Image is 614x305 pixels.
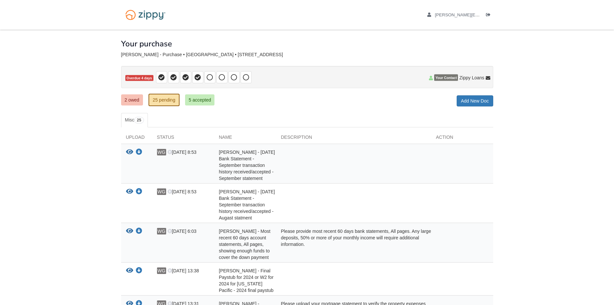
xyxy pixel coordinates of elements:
span: Your Contact [434,74,458,81]
button: View Warren Grassman - August 2025 Bank Statement - September transaction history received/accept... [126,188,133,195]
button: View Warren Grassman - Most recent 60 days account statements, All pages, showing enough funds to... [126,228,133,235]
div: Name [214,134,276,144]
div: Action [431,134,493,144]
div: Please provide most recent 60 days bank statements, All pages. Any large deposits, 50% or more of... [276,228,431,261]
button: View Warren Grassman - August 2025 Bank Statement - September transaction history received/accept... [126,149,133,156]
a: 25 pending [149,94,180,106]
a: Download Warren Grassman - August 2025 Bank Statement - September transaction history received/ac... [136,150,142,155]
span: 25 [134,117,144,123]
span: [DATE] 6:03 [167,229,197,234]
span: [DATE] 8:53 [167,150,197,155]
div: Description [276,134,431,144]
span: WG [157,228,166,234]
span: WG [157,149,166,155]
span: [PERSON_NAME] - Final Paystub for 2024 or W2 for 2024 for [US_STATE] Pacific - 2024 final paystub [219,268,274,293]
div: Status [152,134,214,144]
span: [PERSON_NAME] - [DATE] Bank Statement - September transaction history received/accepted - Septemb... [219,150,275,181]
a: Download Warren Grassman - Most recent 60 days account statements, All pages, showing enough fund... [136,229,142,234]
a: Add New Doc [457,95,493,106]
span: WG [157,267,166,274]
a: Misc [121,113,148,127]
a: edit profile [427,12,582,19]
div: Upload [121,134,152,144]
a: 2 owed [121,94,143,105]
span: [DATE] 8:53 [167,189,197,194]
a: Log out [486,12,493,19]
a: Download Warren Grassman - Final Paystub for 2024 or W2 for 2024 for Georgia Pacific - 2024 final... [136,268,142,274]
img: Logo [121,7,170,23]
button: View Warren Grassman - Final Paystub for 2024 or W2 for 2024 for Georgia Pacific - 2024 final pay... [126,267,133,274]
h1: Your purchase [121,40,172,48]
span: Zippy Loans [459,74,484,81]
a: Download Warren Grassman - August 2025 Bank Statement - September transaction history received/ac... [136,189,142,195]
span: [PERSON_NAME] - Most recent 60 days account statements, All pages, showing enough funds to cover ... [219,229,271,260]
a: 5 accepted [185,94,215,105]
div: [PERSON_NAME] - Purchase • [GEOGRAPHIC_DATA] • [STREET_ADDRESS] [121,52,493,57]
span: WG [157,188,166,195]
span: Overdue 4 days [125,75,153,81]
span: [DATE] 13:38 [167,268,199,273]
span: [PERSON_NAME] - [DATE] Bank Statement - September transaction history received/accepted - Augast ... [219,189,275,220]
span: warren.grassman@gapac.com [435,12,582,17]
